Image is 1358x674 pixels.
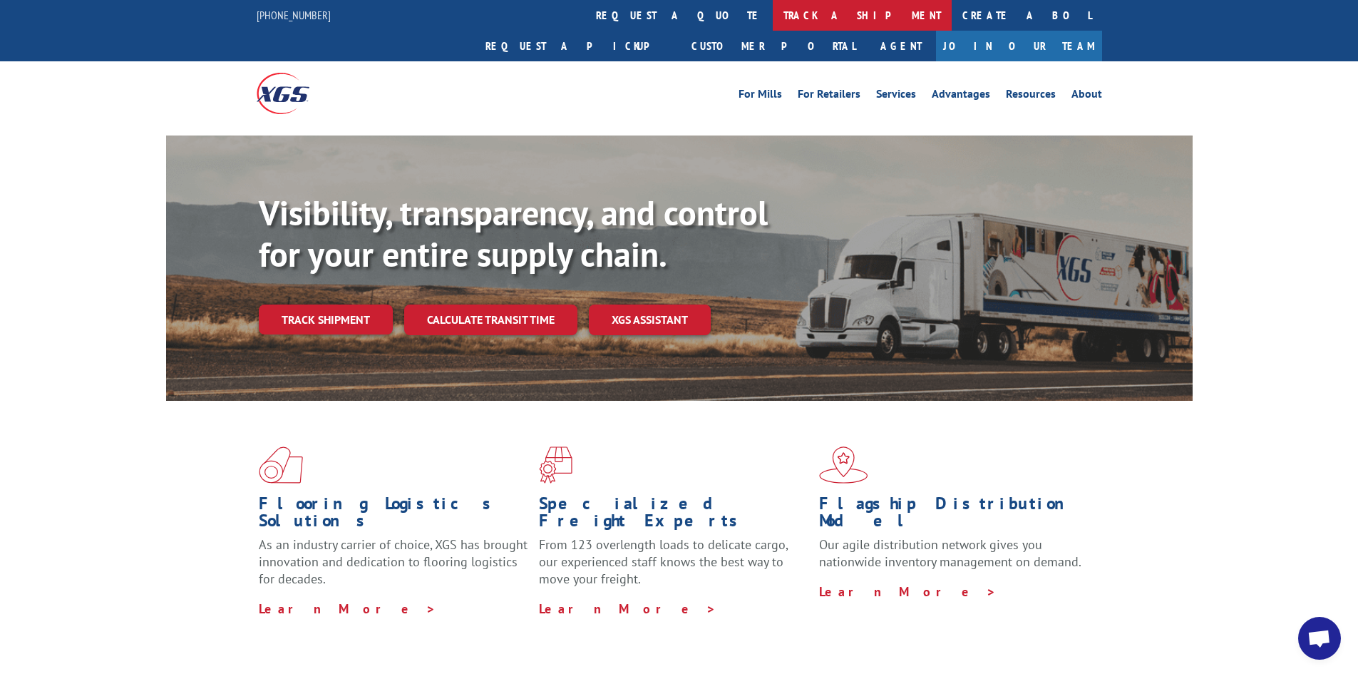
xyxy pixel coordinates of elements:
[819,583,997,600] a: Learn More >
[589,305,711,335] a: XGS ASSISTANT
[681,31,866,61] a: Customer Portal
[866,31,936,61] a: Agent
[1006,88,1056,104] a: Resources
[798,88,860,104] a: For Retailers
[539,446,572,484] img: xgs-icon-focused-on-flooring-red
[539,536,808,600] p: From 123 overlength loads to delicate cargo, our experienced staff knows the best way to move you...
[876,88,916,104] a: Services
[259,190,768,276] b: Visibility, transparency, and control for your entire supply chain.
[539,601,716,617] a: Learn More >
[936,31,1102,61] a: Join Our Team
[819,495,1089,536] h1: Flagship Distribution Model
[259,305,393,335] a: Track shipment
[259,446,303,484] img: xgs-icon-total-supply-chain-intelligence-red
[1071,88,1102,104] a: About
[932,88,990,104] a: Advantages
[819,536,1081,570] span: Our agile distribution network gives you nationwide inventory management on demand.
[404,305,577,335] a: Calculate transit time
[259,536,528,587] span: As an industry carrier of choice, XGS has brought innovation and dedication to flooring logistics...
[259,601,436,617] a: Learn More >
[539,495,808,536] h1: Specialized Freight Experts
[475,31,681,61] a: Request a pickup
[819,446,868,484] img: xgs-icon-flagship-distribution-model-red
[259,495,528,536] h1: Flooring Logistics Solutions
[257,8,331,22] a: [PHONE_NUMBER]
[739,88,782,104] a: For Mills
[1298,617,1341,660] div: Open chat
